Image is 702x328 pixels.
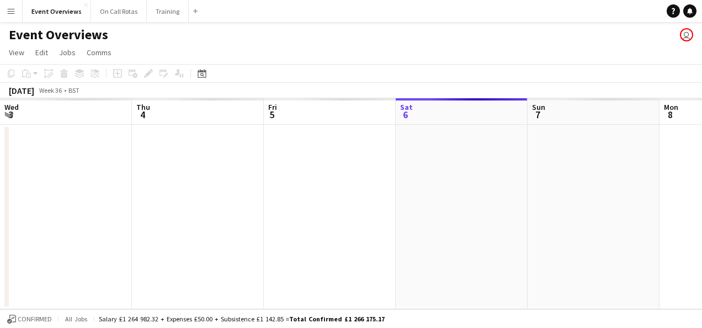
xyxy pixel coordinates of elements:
app-user-avatar: Operations Team [680,28,693,41]
span: Thu [136,102,150,112]
button: On Call Rotas [91,1,147,22]
span: Fri [268,102,277,112]
a: Edit [31,45,52,60]
span: Mon [664,102,678,112]
a: Jobs [55,45,80,60]
button: Confirmed [6,313,54,325]
span: 6 [398,108,413,121]
span: All jobs [63,315,89,323]
button: Training [147,1,189,22]
a: Comms [82,45,116,60]
span: Sun [532,102,545,112]
span: 7 [530,108,545,121]
span: 8 [662,108,678,121]
span: Week 36 [36,86,64,94]
div: Salary £1 264 982.32 + Expenses £50.00 + Subsistence £1 142.85 = [99,315,385,323]
div: BST [68,86,79,94]
div: [DATE] [9,85,34,96]
h1: Event Overviews [9,27,108,43]
span: 3 [3,108,19,121]
span: Comms [87,47,111,57]
span: 5 [267,108,277,121]
span: Confirmed [18,315,52,323]
span: View [9,47,24,57]
span: Edit [35,47,48,57]
a: View [4,45,29,60]
span: Total Confirmed £1 266 175.17 [289,315,385,323]
span: Sat [400,102,413,112]
span: 4 [135,108,150,121]
button: Event Overviews [23,1,91,22]
span: Wed [4,102,19,112]
span: Jobs [59,47,76,57]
